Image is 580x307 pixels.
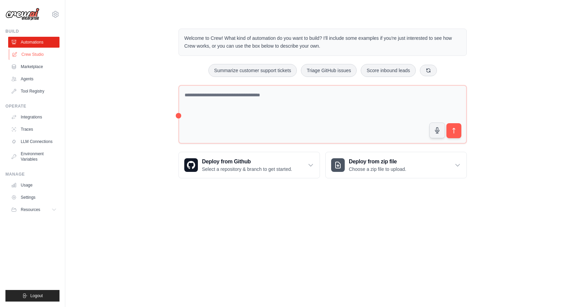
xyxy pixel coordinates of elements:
[8,180,59,191] a: Usage
[8,204,59,215] button: Resources
[8,86,59,97] a: Tool Registry
[8,136,59,147] a: LLM Connections
[8,124,59,135] a: Traces
[301,64,357,77] button: Triage GitHub issues
[5,172,59,177] div: Manage
[349,158,406,166] h3: Deploy from zip file
[8,112,59,123] a: Integrations
[8,61,59,72] a: Marketplace
[202,166,292,173] p: Select a repository & branch to get started.
[30,293,43,298] span: Logout
[21,207,40,212] span: Resources
[5,103,59,109] div: Operate
[8,192,59,203] a: Settings
[349,166,406,173] p: Choose a zip file to upload.
[8,148,59,165] a: Environment Variables
[208,64,297,77] button: Summarize customer support tickets
[9,49,60,60] a: Crew Studio
[8,37,59,48] a: Automations
[8,74,59,84] a: Agents
[361,64,416,77] button: Score inbound leads
[184,34,461,50] p: Welcome to Crew! What kind of automation do you want to build? I'll include some examples if you'...
[5,29,59,34] div: Build
[5,8,39,21] img: Logo
[202,158,292,166] h3: Deploy from Github
[5,290,59,302] button: Logout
